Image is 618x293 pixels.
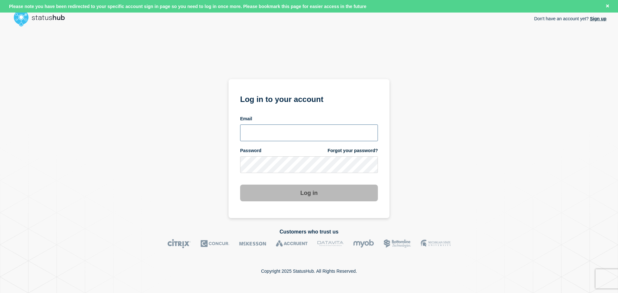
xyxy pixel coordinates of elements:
[12,229,606,235] h2: Customers who trust us
[353,239,374,248] img: myob logo
[604,3,612,10] button: Close banner
[261,269,357,274] p: Copyright 2025 StatusHub. All Rights Reserved.
[240,124,378,141] input: email input
[12,8,73,28] img: StatusHub logo
[317,239,343,248] img: DataVita logo
[167,239,191,248] img: Citrix logo
[328,148,378,154] a: Forgot your password?
[9,4,366,9] span: Please note you have been redirected to your specific account sign in page so you need to log in ...
[240,185,378,201] button: Log in
[384,239,411,248] img: Bottomline logo
[534,11,606,26] p: Don't have an account yet?
[589,16,606,21] a: Sign up
[240,148,261,154] span: Password
[240,156,378,173] input: password input
[240,116,252,122] span: Email
[240,93,378,105] h1: Log in to your account
[276,239,308,248] img: Accruent logo
[421,239,451,248] img: MSU logo
[239,239,266,248] img: McKesson logo
[201,239,229,248] img: Concur logo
